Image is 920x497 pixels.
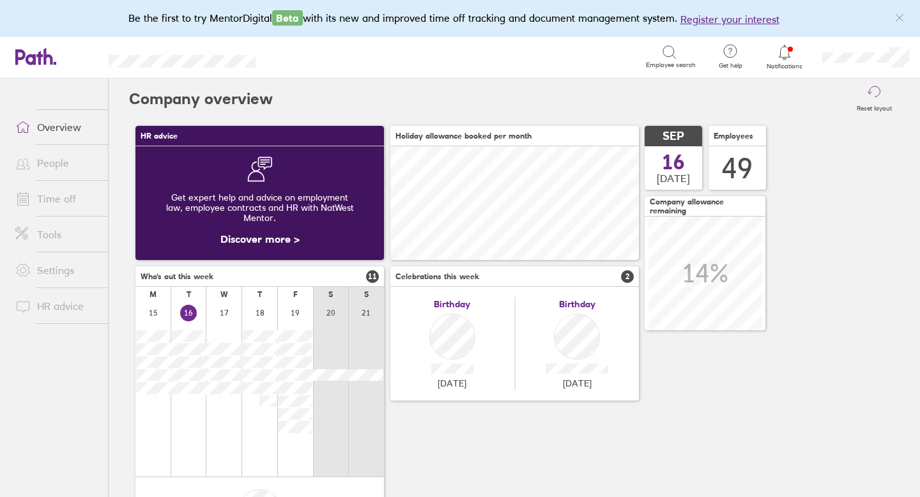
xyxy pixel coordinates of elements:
[220,233,300,245] a: Discover more >
[5,222,108,247] a: Tools
[849,79,900,119] button: Reset layout
[5,257,108,283] a: Settings
[621,270,634,283] span: 2
[366,270,379,283] span: 11
[722,152,753,185] div: 49
[650,197,760,215] span: Company allowance remaining
[395,272,479,281] span: Celebrations this week
[663,130,684,143] span: SEP
[5,293,108,319] a: HR advice
[646,61,696,69] span: Employee search
[764,63,806,70] span: Notifications
[563,378,592,388] span: [DATE]
[257,290,262,299] div: T
[272,10,303,26] span: Beta
[559,299,595,309] span: Birthday
[5,114,108,140] a: Overview
[710,62,751,70] span: Get help
[657,172,690,184] span: [DATE]
[146,182,374,233] div: Get expert help and advice on employment law, employee contracts and HR with NatWest Mentor.
[680,11,779,27] button: Register your interest
[129,79,273,119] h2: Company overview
[187,290,191,299] div: T
[364,290,369,299] div: S
[141,272,213,281] span: Who's out this week
[714,132,753,141] span: Employees
[149,290,157,299] div: M
[220,290,228,299] div: W
[764,43,806,70] a: Notifications
[849,101,900,112] label: Reset layout
[5,186,108,211] a: Time off
[128,10,792,27] div: Be the first to try MentorDigital with its new and improved time off tracking and document manage...
[141,132,178,141] span: HR advice
[395,132,532,141] span: Holiday allowance booked per month
[434,299,470,309] span: Birthday
[438,378,466,388] span: [DATE]
[662,152,685,172] span: 16
[290,50,323,62] div: Search
[5,150,108,176] a: People
[328,290,333,299] div: S
[293,290,298,299] div: F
